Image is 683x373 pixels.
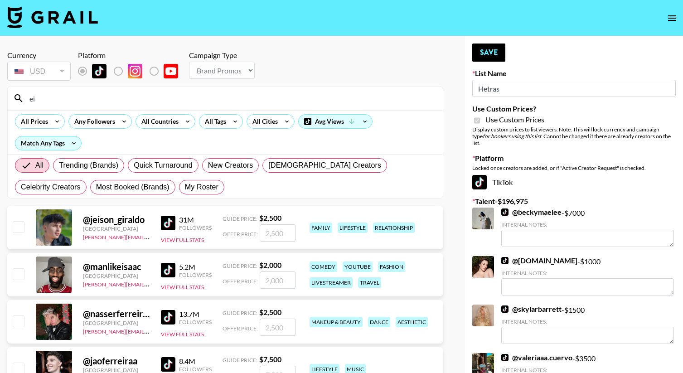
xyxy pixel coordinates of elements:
[472,154,676,163] label: Platform
[247,115,280,128] div: All Cities
[223,278,258,285] span: Offer Price:
[501,354,509,361] img: TikTok
[208,160,253,171] span: New Creators
[161,284,204,291] button: View Full Stats
[223,325,258,332] span: Offer Price:
[179,366,212,373] div: Followers
[92,64,107,78] img: TikTok
[185,182,218,193] span: My Roster
[7,51,71,60] div: Currency
[472,175,487,189] img: TikTok
[378,262,405,272] div: fashion
[223,310,257,316] span: Guide Price:
[338,223,368,233] div: lifestyle
[483,133,541,140] em: for bookers using this list
[83,308,150,320] div: @ nasserferreiroo
[21,182,81,193] span: Celebrity Creators
[310,262,337,272] div: comedy
[501,221,674,228] div: Internal Notes:
[83,214,150,225] div: @ jeison_giraldo
[485,115,544,124] span: Use Custom Prices
[501,257,509,264] img: TikTok
[96,182,170,193] span: Most Booked (Brands)
[259,308,281,316] strong: $ 2,500
[179,310,212,319] div: 13.7M
[396,317,428,327] div: aesthetic
[83,261,150,272] div: @ manlikeisaac
[310,223,332,233] div: family
[179,271,212,278] div: Followers
[501,353,572,362] a: @valeriaaa.cuervo
[83,279,217,288] a: [PERSON_NAME][EMAIL_ADDRESS][DOMAIN_NAME]
[501,256,577,265] a: @[DOMAIN_NAME]
[343,262,373,272] div: youtube
[189,51,255,60] div: Campaign Type
[78,62,185,81] div: List locked to TikTok.
[223,262,257,269] span: Guide Price:
[134,160,193,171] span: Quick Turnaround
[501,270,674,276] div: Internal Notes:
[7,6,98,28] img: Grail Talent
[83,355,150,367] div: @ jaoferreiraa
[69,115,117,128] div: Any Followers
[260,271,296,289] input: 2,000
[179,262,212,271] div: 5.2M
[83,232,217,241] a: [PERSON_NAME][EMAIL_ADDRESS][DOMAIN_NAME]
[259,213,281,222] strong: $ 2,500
[83,225,150,232] div: [GEOGRAPHIC_DATA]
[368,317,390,327] div: dance
[373,223,415,233] div: relationship
[472,126,676,146] div: Display custom prices to list viewers. Note: This will lock currency and campaign type . Cannot b...
[310,277,353,288] div: livestreamer
[179,357,212,366] div: 8.4M
[259,355,281,363] strong: $ 7,500
[179,224,212,231] div: Followers
[161,216,175,230] img: TikTok
[299,115,372,128] div: Avg Views
[501,208,509,216] img: TikTok
[179,215,212,224] div: 31M
[223,231,258,237] span: Offer Price:
[472,104,676,113] label: Use Custom Prices?
[223,215,257,222] span: Guide Price:
[35,160,44,171] span: All
[128,64,142,78] img: Instagram
[24,91,437,106] input: Search by User Name
[83,320,150,326] div: [GEOGRAPHIC_DATA]
[199,115,228,128] div: All Tags
[501,305,509,313] img: TikTok
[472,44,505,62] button: Save
[78,51,185,60] div: Platform
[472,69,676,78] label: List Name
[161,310,175,325] img: TikTok
[501,208,674,247] div: - $ 7000
[268,160,381,171] span: [DEMOGRAPHIC_DATA] Creators
[161,237,204,243] button: View Full Stats
[83,272,150,279] div: [GEOGRAPHIC_DATA]
[164,64,178,78] img: YouTube
[260,224,296,242] input: 2,500
[136,115,180,128] div: All Countries
[501,305,562,314] a: @skylarbarrett
[259,261,281,269] strong: $ 2,000
[501,256,674,295] div: - $ 1000
[663,9,681,27] button: open drawer
[15,136,81,150] div: Match Any Tags
[472,165,676,171] div: Locked once creators are added, or if "Active Creator Request" is checked.
[501,305,674,344] div: - $ 1500
[7,60,71,82] div: Currency is locked to USD
[223,357,257,363] span: Guide Price:
[161,263,175,277] img: TikTok
[501,208,562,217] a: @beckymaelee
[161,331,204,338] button: View Full Stats
[310,317,363,327] div: makeup & beauty
[59,160,118,171] span: Trending (Brands)
[179,319,212,325] div: Followers
[472,175,676,189] div: TikTok
[83,326,217,335] a: [PERSON_NAME][EMAIL_ADDRESS][DOMAIN_NAME]
[9,63,69,79] div: USD
[161,357,175,372] img: TikTok
[260,319,296,336] input: 2,500
[358,277,381,288] div: travel
[15,115,50,128] div: All Prices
